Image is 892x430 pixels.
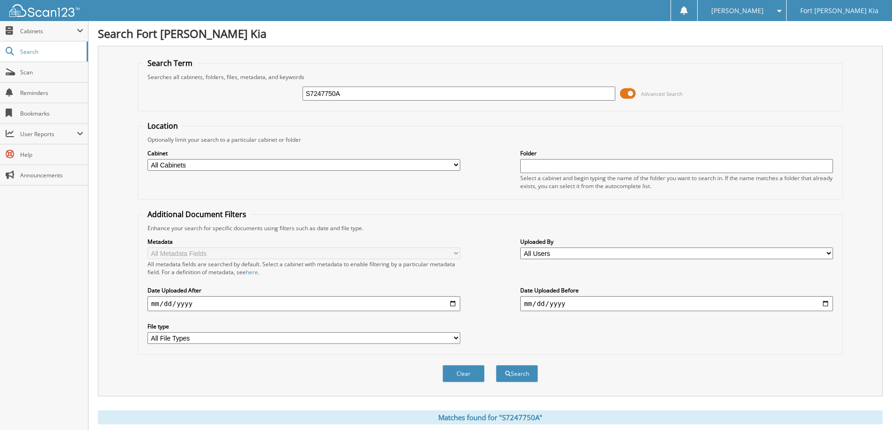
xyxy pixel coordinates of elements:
[98,26,883,41] h1: Search Fort [PERSON_NAME] Kia
[711,8,764,14] span: [PERSON_NAME]
[20,48,82,56] span: Search
[246,268,258,276] a: here
[147,296,460,311] input: start
[520,174,833,190] div: Select a cabinet and begin typing the name of the folder you want to search in. If the name match...
[520,286,833,294] label: Date Uploaded Before
[98,410,883,424] div: Matches found for "S7247750A"
[442,365,485,382] button: Clear
[143,58,197,68] legend: Search Term
[20,109,83,117] span: Bookmarks
[147,286,460,294] label: Date Uploaded After
[20,89,83,97] span: Reminders
[20,171,83,179] span: Announcements
[20,68,83,76] span: Scan
[147,149,460,157] label: Cabinet
[143,121,183,131] legend: Location
[147,322,460,330] label: File type
[496,365,538,382] button: Search
[20,27,77,35] span: Cabinets
[143,73,838,81] div: Searches all cabinets, folders, files, metadata, and keywords
[520,296,833,311] input: end
[143,136,838,144] div: Optionally limit your search to a particular cabinet or folder
[147,238,460,246] label: Metadata
[143,209,251,219] legend: Additional Document Filters
[147,260,460,276] div: All metadata fields are searched by default. Select a cabinet with metadata to enable filtering b...
[20,151,83,159] span: Help
[9,4,80,17] img: scan123-logo-white.svg
[641,90,683,97] span: Advanced Search
[143,224,838,232] div: Enhance your search for specific documents using filters such as date and file type.
[800,8,878,14] span: Fort [PERSON_NAME] Kia
[520,238,833,246] label: Uploaded By
[20,130,77,138] span: User Reports
[520,149,833,157] label: Folder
